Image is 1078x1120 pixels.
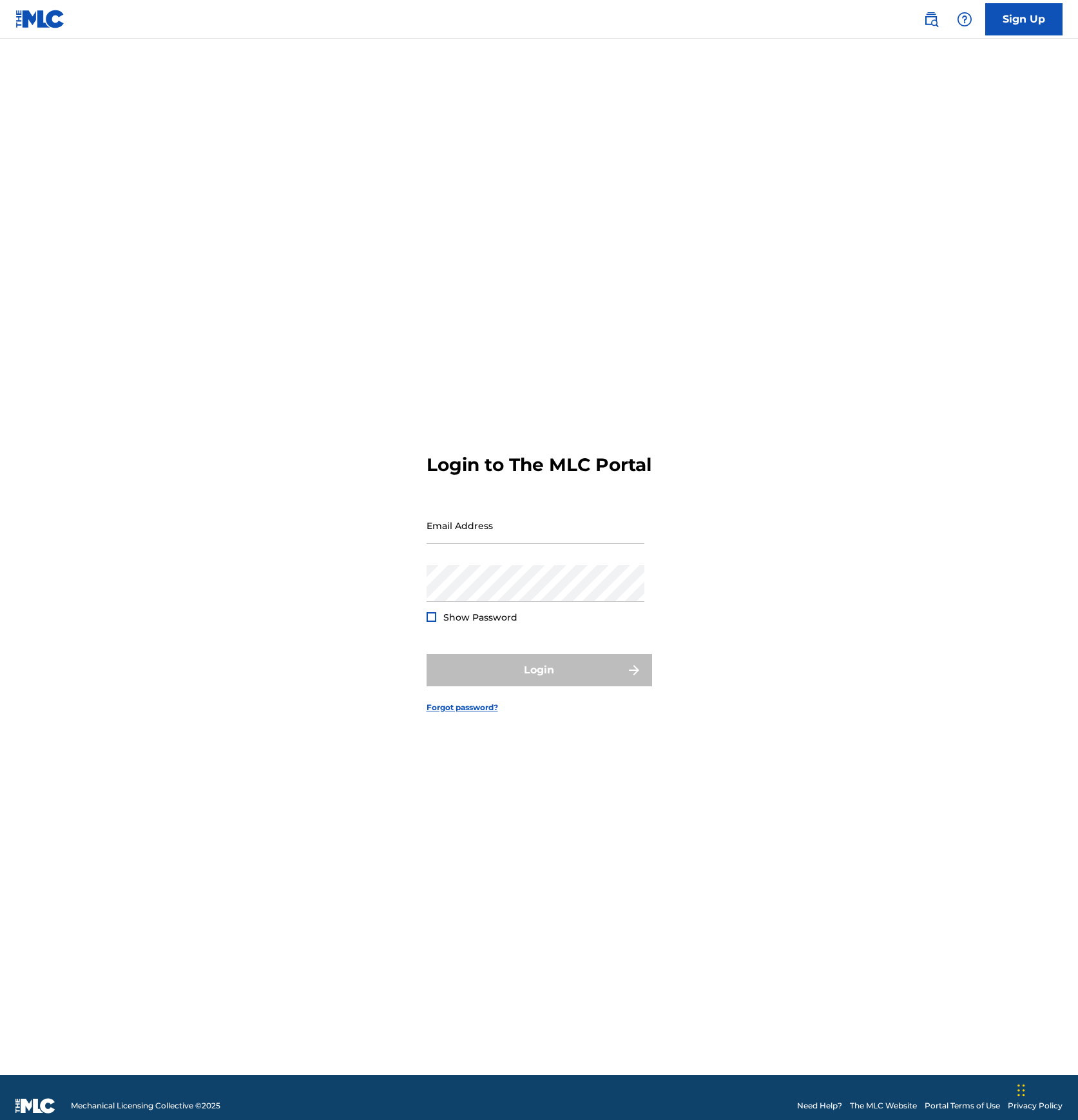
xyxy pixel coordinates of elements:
[71,1100,220,1112] span: Mechanical Licensing Collective © 2025
[797,1100,842,1112] a: Need Help?
[985,3,1063,35] a: Sign Up
[923,12,939,27] img: search
[15,1098,55,1114] img: logo
[918,6,944,32] a: Public Search
[1014,1058,1078,1120] iframe: Chat Widget
[1008,1100,1063,1112] a: Privacy Policy
[427,702,498,713] a: Forgot password?
[850,1100,917,1112] a: The MLC Website
[427,454,651,476] h3: Login to The MLC Portal
[15,10,65,28] img: MLC Logo
[952,6,977,32] div: Help
[925,1100,1000,1112] a: Portal Terms of Use
[957,12,972,27] img: help
[443,612,517,623] span: Show Password
[1017,1071,1025,1110] div: Drag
